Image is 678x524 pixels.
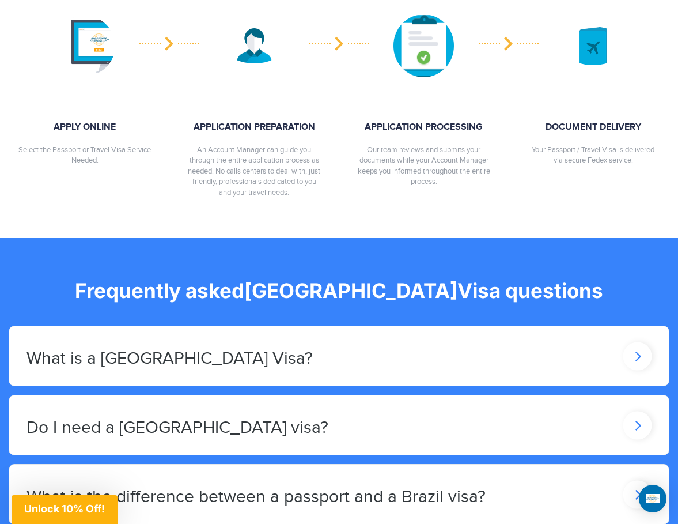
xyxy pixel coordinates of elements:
img: image description [393,14,454,77]
h2: What is the difference between a passport and a Brazil visa? [26,488,486,507]
p: Your Passport / Travel Visa is delivered via secure Fedex service. [527,145,660,166]
strong: APPLICATION PREPARATION [188,121,320,134]
strong: APPLY ONLINE [18,121,151,134]
p: Our team reviews and submits your documents while your Account Manager keeps you informed through... [358,145,490,187]
strong: APPLICATION PROCESSING [358,121,490,134]
img: image description [224,28,285,63]
img: image description [563,27,624,65]
h2: Frequently asked Visa questions [9,278,669,303]
div: Unlock 10% Off! [12,495,118,524]
h2: Do I need a [GEOGRAPHIC_DATA] visa? [26,419,328,438]
p: Select the Passport or Travel Visa Service Needed. [18,145,151,166]
span: [GEOGRAPHIC_DATA] [244,278,457,303]
div: Open Intercom Messenger [639,485,666,512]
img: image description [54,16,115,77]
p: An Account Manager can guide you through the entire application process as needed. No calls cente... [188,145,320,198]
h2: What is a [GEOGRAPHIC_DATA] Visa? [26,349,313,368]
strong: DOCUMENT DELIVERY [527,121,660,134]
span: Unlock 10% Off! [24,503,105,515]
